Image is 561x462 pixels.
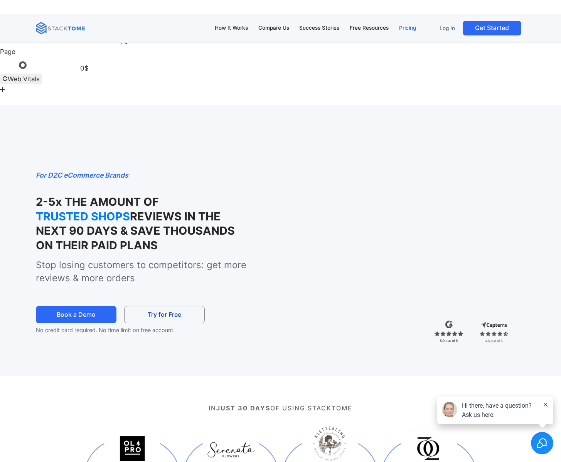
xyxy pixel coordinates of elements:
[36,306,116,323] a: Book a Demo
[46,62,54,68] span: rd
[36,195,159,208] strong: 2-5x THE AMOUNT OF
[13,62,17,68] span: 0
[299,24,339,32] div: Success Stories
[62,62,71,68] span: kw
[258,24,289,32] div: Compare Us
[89,57,94,63] span: 0
[8,75,40,83] span: Web Vitals
[350,24,389,32] div: Free Resources
[399,24,416,32] div: Pricing
[80,57,88,63] span: st
[30,62,37,68] span: rp
[36,326,215,335] p: No credit card required. No time limit on free account.
[254,20,293,36] a: Compare Us
[124,306,205,323] a: Try for Free
[440,25,455,32] p: Log In
[396,20,420,36] a: Pricing
[80,57,93,63] a: st0
[346,20,393,36] a: Free Resources
[36,209,130,223] strong: TRUSTED SHOPS
[264,170,525,316] iframe: StackTome- product_demo 07.24 - 1.3x speed (1080p)
[61,403,500,413] p: IN OF USING STACKTOME
[73,62,77,68] span: 0
[36,210,235,252] strong: REVIEWS IN THE NEXT 90 DAYS & SAVE THOUSANDS ON THEIR PAID PLANS
[46,62,59,68] a: rd0
[80,63,93,74] div: 0$
[36,171,128,179] em: For D2C eCommerce Brands
[30,62,43,68] a: rp0
[36,259,248,284] p: Stop losing customers to competitors: get more reviews & more orders
[4,62,12,68] span: ur
[463,21,521,35] a: Get Started
[296,20,343,36] a: Success Stories
[56,62,60,68] span: 0
[215,24,248,32] div: How It Works
[211,20,252,36] a: How It Works
[4,61,27,69] a: ur0
[216,404,270,412] strong: JUST 30 DAYS
[39,62,43,68] span: 0
[435,21,459,35] a: Log In
[62,62,77,68] a: kw0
